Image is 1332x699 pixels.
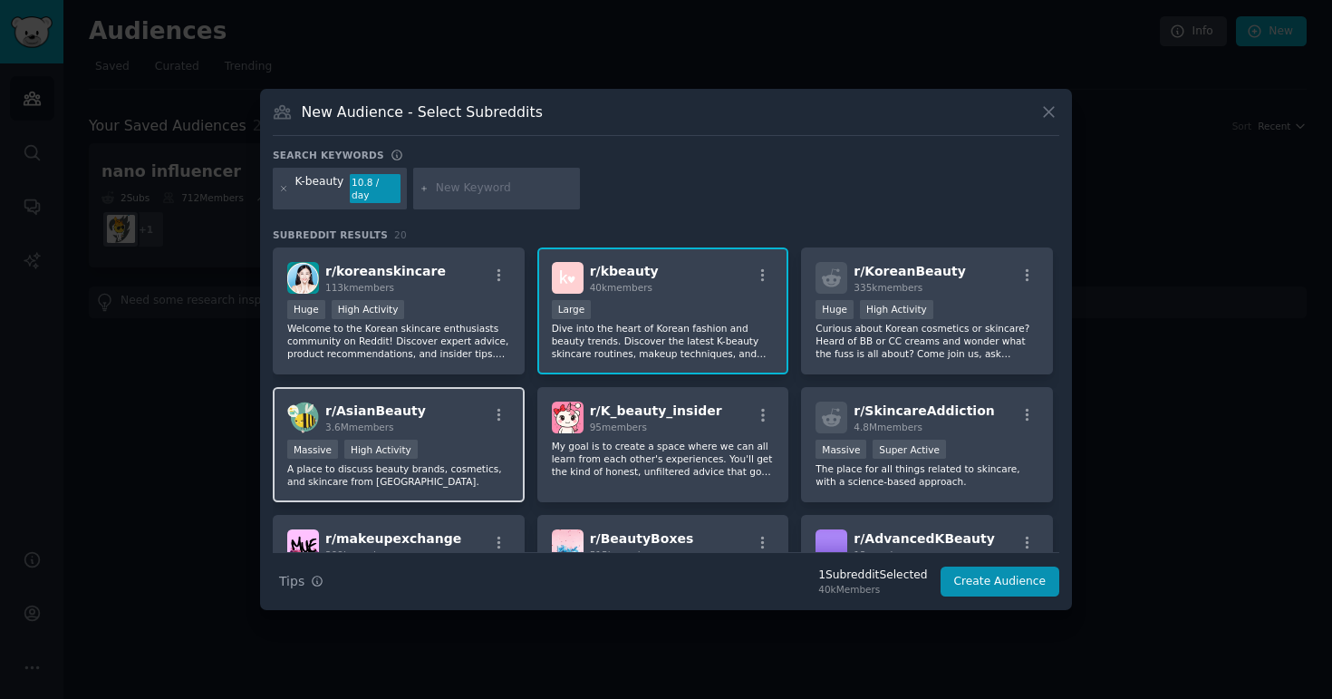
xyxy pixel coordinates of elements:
div: Super Active [873,440,946,459]
img: AsianBeauty [287,402,319,433]
img: AdvancedKBeauty [816,529,847,561]
div: K-beauty [295,174,344,203]
p: Welcome to the Korean skincare enthusiasts community on Reddit! Discover expert advice, product r... [287,322,510,360]
span: r/ SkincareAddiction [854,403,994,418]
span: r/ makeupexchange [325,531,461,546]
div: Massive [287,440,338,459]
div: Large [552,300,592,319]
button: Create Audience [941,567,1060,597]
div: 1 Subreddit Selected [818,568,927,584]
span: 13 members [854,549,911,560]
p: Dive into the heart of Korean fashion and beauty trends. Discover the latest K-beauty skincare ro... [552,322,775,360]
span: 40k members [590,282,652,293]
span: 95 members [590,422,647,432]
h3: New Audience - Select Subreddits [302,102,543,121]
div: High Activity [332,300,405,319]
p: A place to discuss beauty brands, cosmetics, and skincare from [GEOGRAPHIC_DATA]. [287,462,510,488]
span: Tips [279,572,304,591]
div: Huge [287,300,325,319]
div: High Activity [860,300,933,319]
img: K_beauty_insider [552,402,584,433]
p: Curious about Korean cosmetics or skincare? Heard of BB or CC creams and wonder what the fuss is ... [816,322,1038,360]
p: The place for all things related to skincare, with a science-based approach. [816,462,1038,488]
img: BeautyBoxes [552,529,584,561]
span: r/ AsianBeauty [325,403,426,418]
div: 40k Members [818,583,927,596]
span: r/ AdvancedKBeauty [854,531,995,546]
div: Massive [816,440,866,459]
div: High Activity [344,440,418,459]
h3: Search keywords [273,149,384,161]
span: 3.6M members [325,422,394,432]
span: 113k members [325,282,394,293]
span: 515k members [590,549,659,560]
span: 20 [394,229,407,240]
div: 10.8 / day [350,174,401,203]
span: 399k members [325,549,394,560]
img: koreanskincare [287,262,319,294]
span: r/ BeautyBoxes [590,531,694,546]
span: r/ K_beauty_insider [590,403,722,418]
img: makeupexchange [287,529,319,561]
span: r/ KoreanBeauty [854,264,965,278]
span: 4.8M members [854,422,922,432]
p: My goal is to create a space where we can all learn from each other's experiences. You'll get the... [552,440,775,478]
button: Tips [273,566,330,597]
span: Subreddit Results [273,228,388,241]
input: New Keyword [436,180,574,197]
div: Huge [816,300,854,319]
span: r/ kbeauty [590,264,659,278]
img: kbeauty [552,262,584,294]
span: r/ koreanskincare [325,264,446,278]
span: 335k members [854,282,922,293]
